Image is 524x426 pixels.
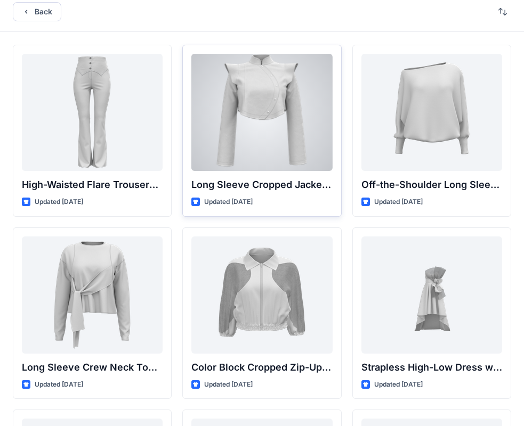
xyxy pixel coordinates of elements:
[374,379,423,390] p: Updated [DATE]
[361,360,502,375] p: Strapless High-Low Dress with Side Bow Detail
[22,236,163,354] a: Long Sleeve Crew Neck Top with Asymmetrical Tie Detail
[361,54,502,171] a: Off-the-Shoulder Long Sleeve Top
[191,360,332,375] p: Color Block Cropped Zip-Up Jacket with Sheer Sleeves
[374,196,423,208] p: Updated [DATE]
[361,177,502,192] p: Off-the-Shoulder Long Sleeve Top
[35,196,83,208] p: Updated [DATE]
[35,379,83,390] p: Updated [DATE]
[191,236,332,354] a: Color Block Cropped Zip-Up Jacket with Sheer Sleeves
[204,196,253,208] p: Updated [DATE]
[191,177,332,192] p: Long Sleeve Cropped Jacket with Mandarin Collar and Shoulder Detail
[204,379,253,390] p: Updated [DATE]
[13,2,61,21] button: Back
[22,54,163,171] a: High-Waisted Flare Trousers with Button Detail
[22,177,163,192] p: High-Waisted Flare Trousers with Button Detail
[191,54,332,171] a: Long Sleeve Cropped Jacket with Mandarin Collar and Shoulder Detail
[22,360,163,375] p: Long Sleeve Crew Neck Top with Asymmetrical Tie Detail
[361,236,502,354] a: Strapless High-Low Dress with Side Bow Detail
